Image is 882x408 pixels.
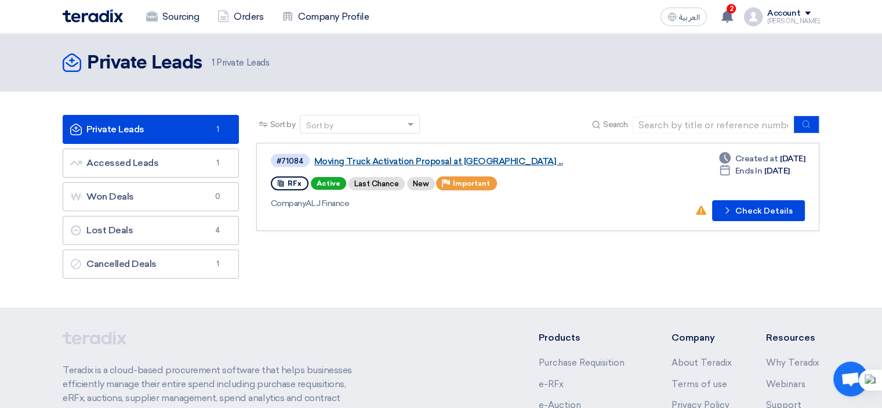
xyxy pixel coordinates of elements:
[539,331,637,345] li: Products
[210,157,224,169] span: 1
[766,331,819,345] li: Resources
[833,362,868,396] a: Open chat
[271,197,607,210] div: ALJ Finance
[671,331,731,345] li: Company
[719,165,790,177] div: [DATE]
[63,115,239,144] a: Private Leads1
[603,118,627,131] span: Search
[63,250,239,279] a: Cancelled Deals1
[539,358,625,368] a: Purchase Requisition
[660,8,707,26] button: العربية
[270,118,296,131] span: Sort by
[671,379,727,389] a: Terms of use
[273,4,378,30] a: Company Profile
[314,156,604,167] a: Moving Truck Activation Proposal at [GEOGRAPHIC_DATA] ...
[671,358,731,368] a: About Teradix
[766,379,805,389] a: Webinars
[719,153,805,165] div: [DATE]
[349,177,405,190] div: Last Chance
[137,4,208,30] a: Sourcing
[271,198,306,208] span: Company
[453,179,490,187] span: Important
[212,57,215,68] span: 1
[212,56,269,70] span: Private Leads
[210,124,224,135] span: 1
[288,179,302,187] span: RFx
[277,157,304,165] div: #71084
[712,200,805,221] button: Check Details
[407,177,435,190] div: New
[208,4,273,30] a: Orders
[744,8,763,26] img: profile_test.png
[735,165,763,177] span: Ends In
[63,149,239,178] a: Accessed Leads1
[679,13,700,21] span: العربية
[767,9,800,19] div: Account
[727,4,736,13] span: 2
[632,116,794,133] input: Search by title or reference number
[767,18,819,24] div: [PERSON_NAME]
[306,120,333,132] div: Sort by
[210,258,224,270] span: 1
[311,177,346,190] span: Active
[210,191,224,203] span: 0
[63,9,123,23] img: Teradix logo
[63,216,239,245] a: Lost Deals4
[766,358,819,368] a: Why Teradix
[539,379,564,389] a: e-RFx
[87,52,202,75] h2: Private Leads
[735,153,778,165] span: Created at
[63,182,239,211] a: Won Deals0
[210,225,224,236] span: 4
